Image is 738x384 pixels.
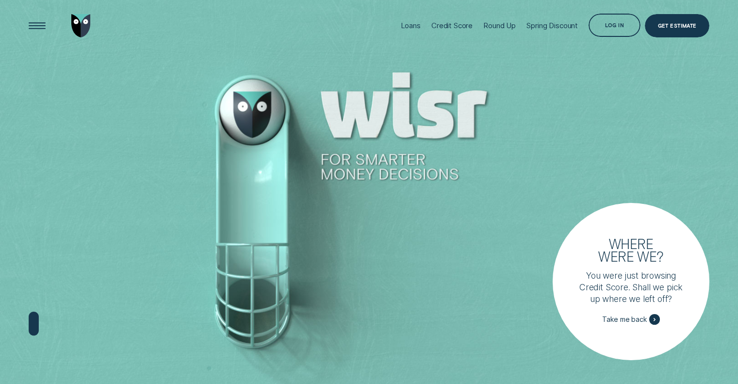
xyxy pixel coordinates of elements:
a: Where were we?You were just browsing Credit Score. Shall we pick up where we left off?Take me back [553,203,710,360]
div: Spring Discount [526,21,578,30]
div: Credit Score [431,21,473,30]
img: Wisr [71,14,91,37]
button: Log in [589,14,640,37]
div: Loans [401,21,421,30]
a: Get Estimate [645,14,709,37]
h3: Where were we? [593,237,669,263]
button: Open Menu [25,14,49,37]
div: Round Up [483,21,516,30]
p: You were just browsing Credit Score. Shall we pick up where we left off? [579,270,683,305]
span: Take me back [602,315,646,324]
